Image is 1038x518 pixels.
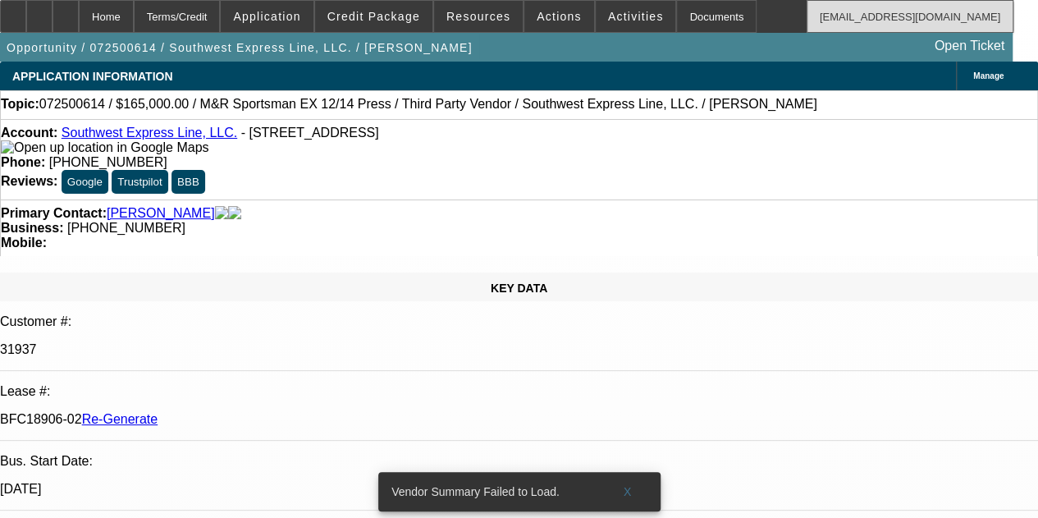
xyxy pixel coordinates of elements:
img: Open up location in Google Maps [1,140,208,155]
button: Resources [434,1,523,32]
span: Opportunity / 072500614 / Southwest Express Line, LLC. / [PERSON_NAME] [7,41,473,54]
img: facebook-icon.png [215,206,228,221]
button: Actions [524,1,594,32]
strong: Reviews: [1,174,57,188]
button: Google [62,170,108,194]
span: Resources [446,10,510,23]
span: [PHONE_NUMBER] [67,221,185,235]
span: - [STREET_ADDRESS] [241,126,379,140]
button: BBB [171,170,205,194]
span: Credit Package [327,10,420,23]
img: linkedin-icon.png [228,206,241,221]
button: Credit Package [315,1,432,32]
a: Southwest Express Line, LLC. [62,126,237,140]
span: Activities [608,10,664,23]
button: Activities [596,1,676,32]
strong: Account: [1,126,57,140]
span: 072500614 / $165,000.00 / M&R Sportsman EX 12/14 Press / Third Party Vendor / Southwest Express L... [39,97,817,112]
a: View Google Maps [1,140,208,154]
strong: Mobile: [1,236,47,250]
button: X [601,477,654,507]
strong: Phone: [1,155,45,169]
span: Actions [537,10,582,23]
strong: Business: [1,221,63,235]
span: Application [233,10,300,23]
div: Vendor Summary Failed to Load. [378,472,601,511]
span: APPLICATION INFORMATION [12,70,172,83]
a: Re-Generate [82,412,158,426]
a: [PERSON_NAME] [107,206,215,221]
a: Open Ticket [928,32,1011,60]
span: Manage [973,71,1004,80]
strong: Topic: [1,97,39,112]
button: Application [221,1,313,32]
span: X [623,485,632,498]
button: Trustpilot [112,170,167,194]
span: [PHONE_NUMBER] [49,155,167,169]
strong: Primary Contact: [1,206,107,221]
span: KEY DATA [491,282,547,295]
